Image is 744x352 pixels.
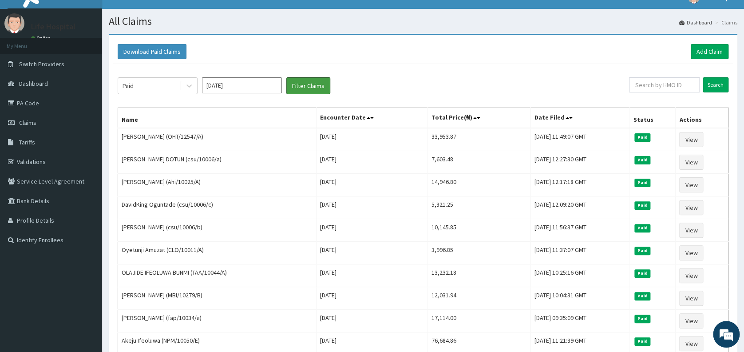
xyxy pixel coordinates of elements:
[317,287,427,310] td: [DATE]
[629,77,700,92] input: Search by HMO ID
[202,77,282,93] input: Select Month and Year
[317,196,427,219] td: [DATE]
[634,247,650,255] span: Paid
[679,291,703,306] a: View
[679,268,703,283] a: View
[317,219,427,242] td: [DATE]
[634,156,650,164] span: Paid
[46,50,149,61] div: Chat with us now
[19,119,36,127] span: Claims
[679,313,703,328] a: View
[286,77,330,94] button: Filter Claims
[427,151,530,174] td: 7,603.48
[634,269,650,277] span: Paid
[427,219,530,242] td: 10,145.85
[118,219,317,242] td: [PERSON_NAME] (csu/10006/b)
[427,108,530,128] th: Total Price(₦)
[118,264,317,287] td: OLAJIDE IFEOLUWA BUNMI (TAA/10044/A)
[530,287,630,310] td: [DATE] 10:04:31 GMT
[427,128,530,151] td: 33,953.87
[530,310,630,332] td: [DATE] 09:35:09 GMT
[679,200,703,215] a: View
[118,287,317,310] td: [PERSON_NAME] (MBI/10279/B)
[16,44,36,67] img: d_794563401_company_1708531726252_794563401
[679,155,703,170] a: View
[679,132,703,147] a: View
[4,13,24,33] img: User Image
[427,287,530,310] td: 12,031.94
[123,81,134,90] div: Paid
[530,219,630,242] td: [DATE] 11:56:37 GMT
[530,151,630,174] td: [DATE] 12:27:30 GMT
[317,108,427,128] th: Encounter Date
[317,242,427,264] td: [DATE]
[4,243,169,274] textarea: Type your message and hit 'Enter'
[118,196,317,219] td: DavidKing Oguntade (csu/10006/c)
[630,108,676,128] th: Status
[118,242,317,264] td: Oyetunji Amuzat (CLO/10011/A)
[109,16,737,27] h1: All Claims
[31,23,75,31] p: Life Hospital
[118,310,317,332] td: [PERSON_NAME] (fap/10034/a)
[679,177,703,192] a: View
[530,174,630,196] td: [DATE] 12:17:18 GMT
[530,108,630,128] th: Date Filed
[634,133,650,141] span: Paid
[679,336,703,351] a: View
[427,264,530,287] td: 13,232.18
[427,310,530,332] td: 17,114.00
[634,292,650,300] span: Paid
[317,174,427,196] td: [DATE]
[530,128,630,151] td: [DATE] 11:49:07 GMT
[634,179,650,187] span: Paid
[530,242,630,264] td: [DATE] 11:37:07 GMT
[118,108,317,128] th: Name
[634,315,650,323] span: Paid
[679,223,703,238] a: View
[118,151,317,174] td: [PERSON_NAME] DOTUN (csu/10006/a)
[146,4,167,26] div: Minimize live chat window
[679,19,712,26] a: Dashboard
[634,337,650,345] span: Paid
[317,128,427,151] td: [DATE]
[19,60,64,68] span: Switch Providers
[427,242,530,264] td: 3,996.85
[530,196,630,219] td: [DATE] 12:09:20 GMT
[19,80,48,88] span: Dashboard
[713,19,737,26] li: Claims
[703,77,728,92] input: Search
[19,138,35,146] span: Tariffs
[118,174,317,196] td: [PERSON_NAME] (Ahi/10025/A)
[317,151,427,174] td: [DATE]
[676,108,728,128] th: Actions
[634,224,650,232] span: Paid
[51,112,123,202] span: We're online!
[317,310,427,332] td: [DATE]
[118,44,186,59] button: Download Paid Claims
[634,201,650,209] span: Paid
[317,264,427,287] td: [DATE]
[530,264,630,287] td: [DATE] 10:25:16 GMT
[691,44,728,59] a: Add Claim
[427,174,530,196] td: 14,946.80
[118,128,317,151] td: [PERSON_NAME] (OHT/12547/A)
[427,196,530,219] td: 5,321.25
[679,245,703,260] a: View
[31,35,52,41] a: Online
